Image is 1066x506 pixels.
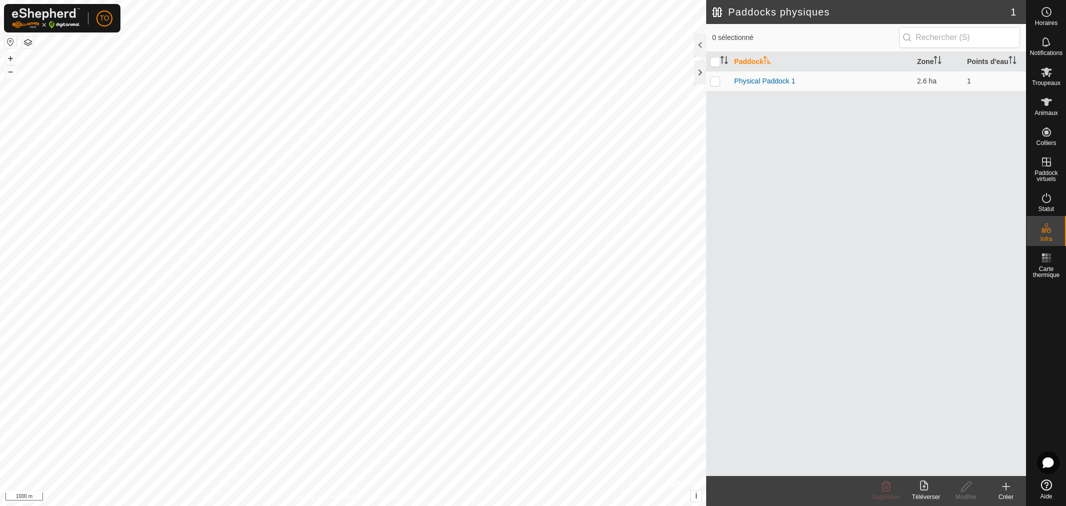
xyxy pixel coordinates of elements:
h2: Paddocks physiques [712,6,1011,18]
button: Réinitialiser la carte [4,36,16,48]
a: Contactez-nous [373,493,415,502]
input: Rechercher (S) [899,27,1020,48]
span: 0 sélectionné [712,32,899,43]
td: 2.6 ha [913,71,963,91]
span: Infra [1040,236,1052,242]
span: Animaux [1035,110,1058,116]
button: i [691,490,702,501]
span: Colliers [1036,140,1056,146]
span: TO [99,13,109,23]
img: Logo Gallagher [12,8,80,28]
th: Paddock [730,52,913,71]
span: Horaires [1035,20,1058,26]
span: Notifications [1030,50,1063,56]
span: Carte thermique [1029,266,1064,278]
div: Téléverser [906,492,946,501]
span: Troupeaux [1032,80,1061,86]
th: Points d'eau [963,52,1026,71]
span: 1 [1011,4,1016,19]
p-sorticon: Activer pour trier [763,57,771,65]
span: i [695,491,697,500]
div: Créer [986,492,1026,501]
a: Aide [1027,475,1066,503]
button: + [4,52,16,64]
p-sorticon: Activer pour trier [934,57,942,65]
a: Politique de confidentialité [291,493,361,502]
button: – [4,65,16,77]
a: Physical Paddock 1 [734,77,795,85]
p-sorticon: Activer pour trier [1009,57,1017,65]
p-sorticon: Activer pour trier [720,57,728,65]
span: Statut [1039,206,1054,212]
td: 1 [963,71,1026,91]
button: Couches de carte [22,36,34,48]
th: Zone [913,52,963,71]
span: Supprimer [872,493,900,500]
span: Paddock virtuels [1029,170,1064,182]
div: Modifier [946,492,986,501]
span: Aide [1040,493,1052,499]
